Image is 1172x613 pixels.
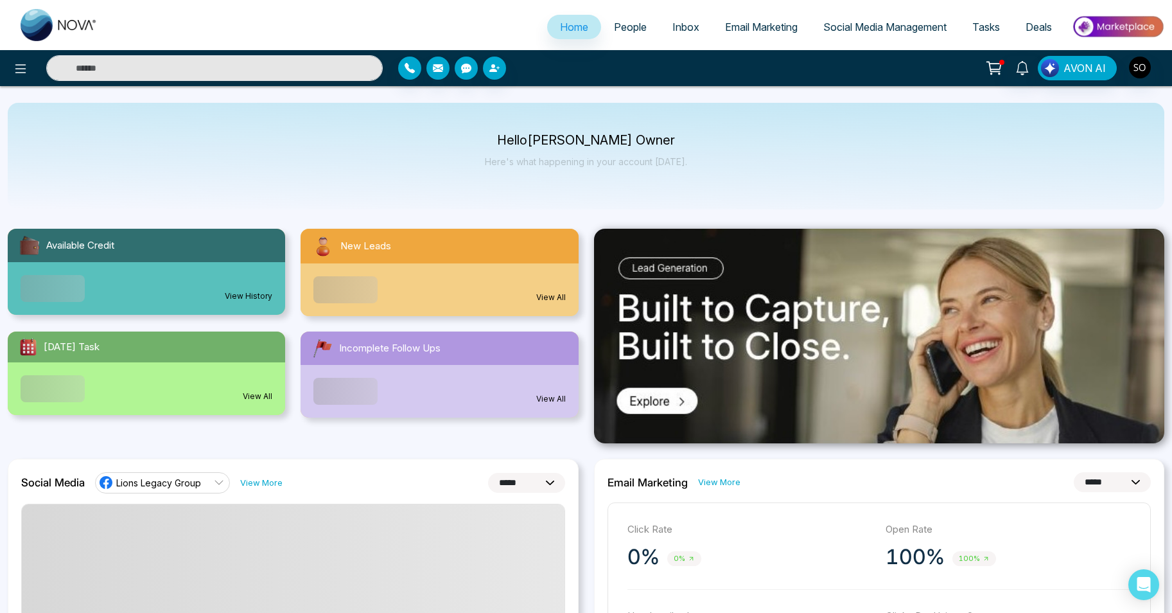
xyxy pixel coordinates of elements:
[660,15,712,39] a: Inbox
[311,234,335,258] img: newLeads.svg
[601,15,660,39] a: People
[536,393,566,405] a: View All
[293,229,586,316] a: New LeadsView All
[21,476,85,489] h2: Social Media
[627,522,873,537] p: Click Rate
[547,15,601,39] a: Home
[972,21,1000,33] span: Tasks
[614,21,647,33] span: People
[18,234,41,257] img: availableCredit.svg
[560,21,588,33] span: Home
[886,522,1131,537] p: Open Rate
[311,337,334,360] img: followUps.svg
[698,476,740,488] a: View More
[340,239,391,254] span: New Leads
[1063,60,1106,76] span: AVON AI
[1038,56,1117,80] button: AVON AI
[1128,569,1159,600] div: Open Intercom Messenger
[485,156,687,167] p: Here's what happening in your account [DATE].
[21,9,98,41] img: Nova CRM Logo
[1026,21,1052,33] span: Deals
[485,135,687,146] p: Hello [PERSON_NAME] Owner
[116,477,201,489] span: Lions Legacy Group
[1041,59,1059,77] img: Lead Flow
[712,15,810,39] a: Email Marketing
[594,229,1165,443] img: .
[952,551,996,566] span: 100%
[672,21,699,33] span: Inbox
[243,391,272,402] a: View All
[18,337,39,357] img: todayTask.svg
[1129,57,1151,78] img: User Avatar
[44,340,100,355] span: [DATE] Task
[627,544,660,570] p: 0%
[959,15,1013,39] a: Tasks
[608,476,688,489] h2: Email Marketing
[225,290,272,302] a: View History
[886,544,945,570] p: 100%
[667,551,701,566] span: 0%
[293,332,586,418] a: Incomplete Follow UpsView All
[1071,12,1164,41] img: Market-place.gif
[823,21,947,33] span: Social Media Management
[339,341,441,356] span: Incomplete Follow Ups
[536,292,566,303] a: View All
[1013,15,1065,39] a: Deals
[810,15,959,39] a: Social Media Management
[725,21,798,33] span: Email Marketing
[240,477,283,489] a: View More
[46,238,114,253] span: Available Credit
